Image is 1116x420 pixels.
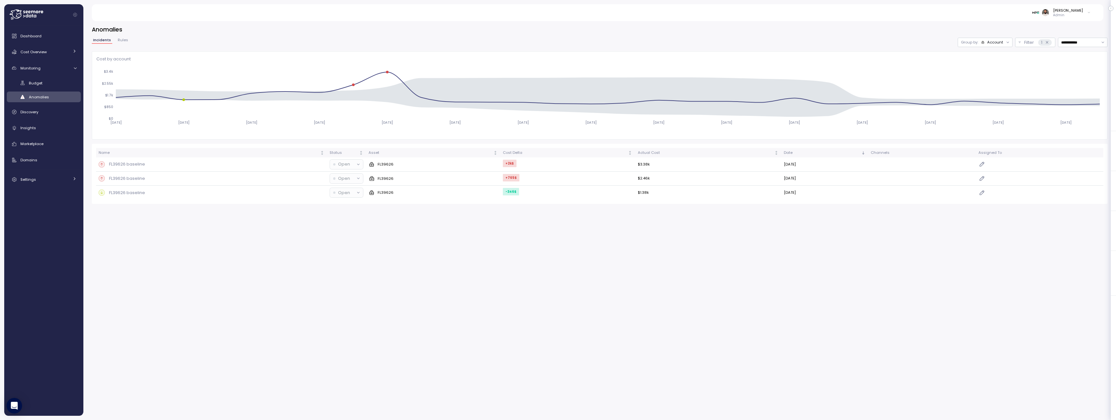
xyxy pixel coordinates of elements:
div: Not sorted [628,151,632,155]
div: [PERSON_NAME] [1053,8,1083,13]
tspan: [DATE] [585,120,596,124]
a: Insights [7,121,81,134]
p: Filter [1024,39,1034,46]
td: $3.38k [635,157,781,172]
div: Not sorted [359,151,363,155]
span: Monitoring [20,66,41,71]
button: Collapse navigation [71,12,79,17]
span: Cost Overview [20,49,47,55]
div: Channels [871,150,973,156]
th: AssetNot sorted [366,148,500,157]
p: FL39626 [378,190,394,195]
p: Open [338,161,350,167]
div: Date [784,150,860,156]
th: Actual CostNot sorted [635,148,781,157]
th: StatusNot sorted [327,148,366,157]
p: FL39626 [378,162,394,167]
button: Filter1 [1015,38,1055,47]
span: Dashboard [20,33,42,39]
a: Dashboard [7,30,81,43]
p: FL39626 baseline [109,161,145,167]
p: FL39626 baseline [109,190,145,196]
p: Group by: [961,40,978,45]
div: +765 $ [503,174,519,181]
tspan: [DATE] [992,120,1003,124]
div: Sorted descending [861,151,866,155]
span: Domains [20,157,37,163]
p: Admin [1053,13,1083,18]
p: Cost by account [96,56,1103,62]
a: Budget [7,78,81,88]
div: Not sorted [774,151,779,155]
tspan: $850 [104,105,113,109]
div: Status [330,150,358,156]
th: NameNot sorted [96,148,327,157]
tspan: $0 [109,117,113,121]
tspan: [DATE] [517,120,528,124]
p: Open [338,175,350,182]
tspan: [DATE] [178,120,189,124]
span: Rules [118,38,128,42]
td: $1.38k [635,186,781,200]
span: Budget [29,80,42,86]
th: DateSorted descending [781,148,868,157]
div: Account [987,40,1003,45]
p: FL39626 [378,176,394,181]
div: Cost Delta [503,150,627,156]
span: Discovery [20,109,38,115]
a: Cost Overview [7,45,81,58]
div: Not sorted [493,151,498,155]
span: Incidents [93,38,111,42]
a: Settings [7,173,81,186]
tspan: [DATE] [653,120,664,124]
tspan: [DATE] [382,120,393,124]
tspan: [DATE] [721,120,732,124]
tspan: $3.4k [104,69,113,74]
button: Open [330,160,363,169]
div: Actual Cost [638,150,773,156]
div: Open Intercom Messenger [6,398,22,414]
span: Insights [20,125,36,130]
p: FL39626 baseline [109,175,145,182]
td: [DATE] [781,186,868,200]
a: Anomalies [7,92,81,102]
td: $2.46k [635,172,781,186]
button: Open [330,188,363,197]
a: Domains [7,154,81,167]
tspan: [DATE] [789,120,800,124]
a: Monitoring [7,62,81,75]
tspan: [DATE] [246,120,257,124]
tspan: [DATE] [924,120,936,124]
span: Marketplace [20,141,43,146]
div: +2k $ [503,160,516,167]
p: Open [338,190,350,196]
img: ACg8ocLskjvUhBDgxtSFCRx4ztb74ewwa1VrVEuDBD_Ho1mrTsQB-QE=s96-c [1042,9,1049,16]
tspan: [DATE] [110,120,121,124]
tspan: $2.55k [102,81,113,85]
div: Name [99,150,319,156]
tspan: [DATE] [1060,120,1072,124]
div: Asset [369,150,492,156]
h3: Anomalies [92,25,1108,33]
tspan: [DATE] [314,120,325,124]
div: Assigned To [978,150,1101,156]
td: [DATE] [781,157,868,172]
tspan: $1.7k [105,93,113,97]
td: [DATE] [781,172,868,186]
button: Open [330,174,363,183]
tspan: [DATE] [449,120,461,124]
a: Discovery [7,105,81,118]
div: Not sorted [320,151,324,155]
img: 68775d04603bbb24c1223a5b.PNG [1032,9,1039,16]
tspan: [DATE] [856,120,868,124]
a: Marketplace [7,138,81,151]
span: Settings [20,177,36,182]
p: 1 [1041,39,1042,46]
span: Anomalies [29,94,49,100]
th: Cost DeltaNot sorted [500,148,635,157]
div: -346 $ [503,188,519,195]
